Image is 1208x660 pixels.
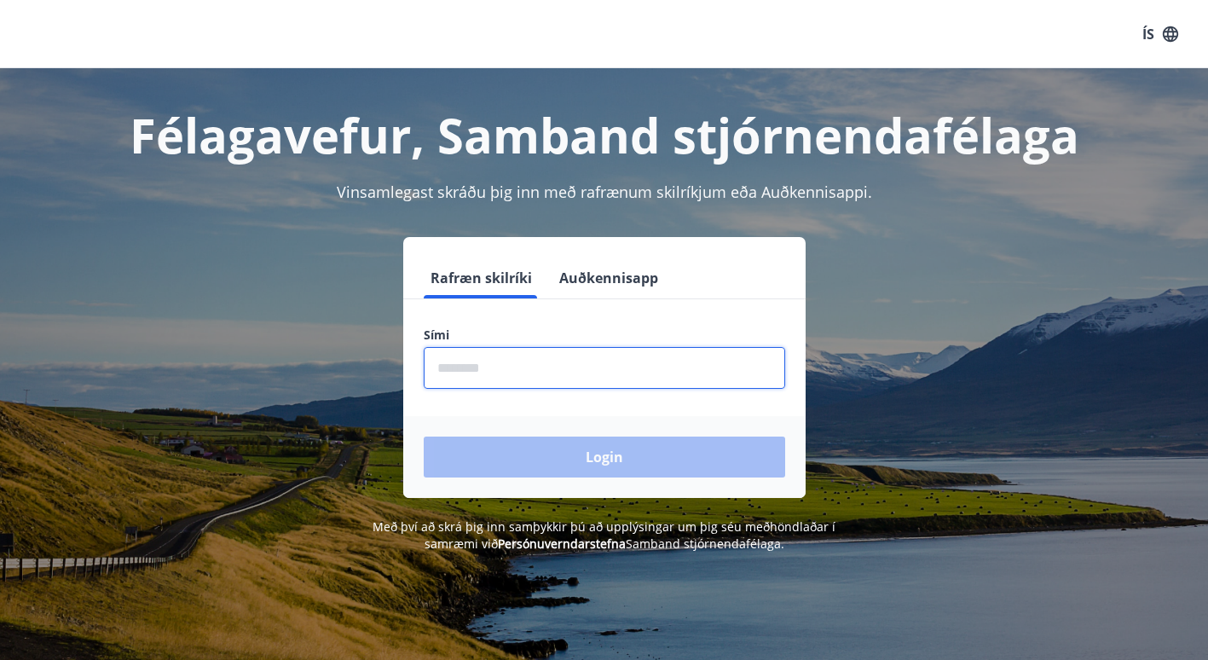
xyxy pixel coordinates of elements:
a: Persónuverndarstefna [498,536,626,552]
button: ÍS [1133,19,1188,49]
button: Auðkennisapp [552,258,665,298]
span: Með því að skrá þig inn samþykkir þú að upplýsingar um þig séu meðhöndlaðar í samræmi við Samband... [373,518,835,552]
label: Sími [424,327,785,344]
button: Rafræn skilríki [424,258,539,298]
span: Vinsamlegast skráðu þig inn með rafrænum skilríkjum eða Auðkennisappi. [337,182,872,202]
h1: Félagavefur, Samband stjórnendafélaga [20,102,1188,167]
